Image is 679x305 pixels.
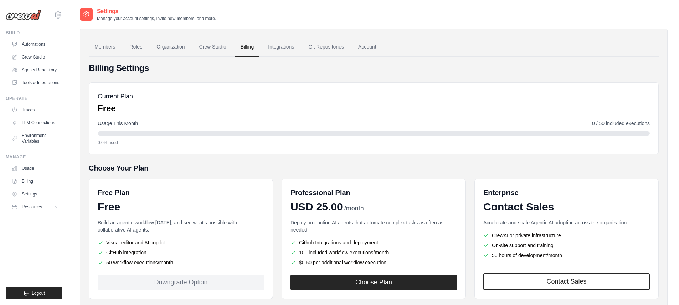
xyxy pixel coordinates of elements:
div: Contact Sales [483,200,650,213]
p: Deploy production AI agents that automate complex tasks as often as needed. [290,219,457,233]
a: Agents Repository [9,64,62,76]
span: 0 / 50 included executions [592,120,650,127]
li: On-site support and training [483,242,650,249]
span: USD 25.00 [290,200,343,213]
a: Tools & Integrations [9,77,62,88]
div: Build [6,30,62,36]
span: Resources [22,204,42,210]
h2: Settings [97,7,216,16]
li: CrewAI or private infrastructure [483,232,650,239]
a: Automations [9,39,62,50]
span: Usage This Month [98,120,138,127]
li: 50 workflow executions/month [98,259,264,266]
div: Free [98,200,264,213]
p: Manage your account settings, invite new members, and more. [97,16,216,21]
span: /month [344,204,364,213]
a: Crew Studio [194,37,232,57]
a: Settings [9,188,62,200]
li: Github Integrations and deployment [290,239,457,246]
a: Git Repositories [303,37,350,57]
p: Accelerate and scale Agentic AI adoption across the organization. [483,219,650,226]
li: $0.50 per additional workflow execution [290,259,457,266]
li: 50 hours of development/month [483,252,650,259]
button: Resources [9,201,62,213]
a: Account [353,37,382,57]
button: Choose Plan [290,275,457,290]
li: 100 included workflow executions/month [290,249,457,256]
div: Manage [6,154,62,160]
a: LLM Connections [9,117,62,128]
span: Logout [32,290,45,296]
li: GitHub integration [98,249,264,256]
a: Environment Variables [9,130,62,147]
a: Contact Sales [483,273,650,290]
h6: Professional Plan [290,188,350,198]
img: Logo [6,10,41,20]
span: 0.0% used [98,140,118,146]
h6: Free Plan [98,188,130,198]
h6: Enterprise [483,188,650,198]
a: Billing [9,176,62,187]
h5: Choose Your Plan [89,163,659,173]
a: Roles [124,37,148,57]
a: Integrations [262,37,300,57]
a: Traces [9,104,62,116]
p: Build an agentic workflow [DATE], and see what's possible with collaborative AI agents. [98,219,264,233]
div: Operate [6,96,62,101]
a: Billing [235,37,259,57]
button: Logout [6,287,62,299]
h4: Billing Settings [89,62,659,74]
h5: Current Plan [98,91,133,101]
a: Crew Studio [9,51,62,63]
div: Downgrade Option [98,275,264,290]
li: Visual editor and AI copilot [98,239,264,246]
a: Organization [151,37,190,57]
a: Usage [9,163,62,174]
p: Free [98,103,133,114]
a: Members [89,37,121,57]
